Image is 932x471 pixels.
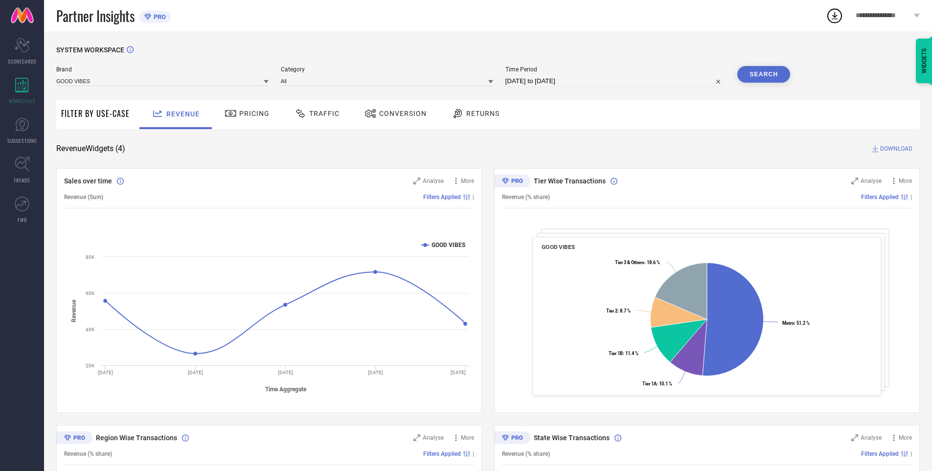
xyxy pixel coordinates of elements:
tspan: Tier 1A [642,381,657,386]
tspan: Tier 2 [606,308,617,314]
span: GOOD VIBES [542,244,575,250]
svg: Zoom [851,434,858,441]
span: Analyse [423,178,444,184]
span: Region Wise Transactions [96,434,177,442]
svg: Zoom [413,178,420,184]
div: Open download list [826,7,843,24]
span: Category [281,66,493,73]
span: WORKSPACE [9,97,36,105]
span: Analyse [423,434,444,441]
span: | [473,450,474,457]
text: [DATE] [451,370,466,375]
tspan: Time Aggregate [265,386,307,393]
span: Pricing [239,110,270,117]
tspan: Tier 1B [609,351,623,356]
span: | [910,194,912,201]
span: Revenue Widgets ( 4 ) [56,144,125,154]
span: Traffic [309,110,340,117]
text: 60K [86,291,95,296]
span: Tier Wise Transactions [534,177,606,185]
span: Revenue (Sum) [64,194,103,201]
span: More [461,434,474,441]
span: Revenue [166,110,200,118]
span: Analyse [861,178,882,184]
span: Revenue (% share) [502,450,550,457]
span: SCORECARDS [8,58,37,65]
text: [DATE] [368,370,383,375]
text: 40K [86,327,95,332]
span: SUGGESTIONS [7,137,37,144]
span: PRO [151,13,166,21]
span: Filters Applied [423,450,461,457]
span: | [910,450,912,457]
span: Filters Applied [861,450,899,457]
span: Revenue (% share) [64,450,112,457]
span: Returns [466,110,500,117]
span: Filter By Use-Case [61,108,130,119]
span: | [473,194,474,201]
text: : 8.7 % [606,308,631,314]
tspan: Tier 3 & Others [615,260,644,265]
span: More [899,434,912,441]
svg: Zoom [851,178,858,184]
tspan: Revenue [70,299,77,322]
text: : 10.1 % [642,381,672,386]
span: SYSTEM WORKSPACE [56,46,124,54]
span: Conversion [379,110,427,117]
span: DOWNLOAD [880,144,912,154]
span: Revenue (% share) [502,194,550,201]
text: : 11.4 % [609,351,638,356]
span: TRENDS [14,177,30,184]
text: [DATE] [188,370,203,375]
text: 80K [86,254,95,260]
text: : 18.6 % [615,260,660,265]
text: GOOD VIBES [432,242,465,248]
text: [DATE] [98,370,113,375]
span: State Wise Transactions [534,434,610,442]
span: Analyse [861,434,882,441]
text: 20K [86,363,95,368]
span: Partner Insights [56,6,135,26]
svg: Zoom [413,434,420,441]
span: FWD [18,216,27,224]
span: More [899,178,912,184]
div: Premium [56,431,92,446]
button: Search [737,66,790,83]
span: Sales over time [64,177,112,185]
span: Brand [56,66,269,73]
tspan: Metro [782,320,794,326]
span: More [461,178,474,184]
span: Filters Applied [861,194,899,201]
text: [DATE] [278,370,293,375]
div: Premium [494,175,530,189]
div: Premium [494,431,530,446]
text: : 51.2 % [782,320,810,326]
span: Filters Applied [423,194,461,201]
input: Select time period [505,75,726,87]
span: Time Period [505,66,726,73]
